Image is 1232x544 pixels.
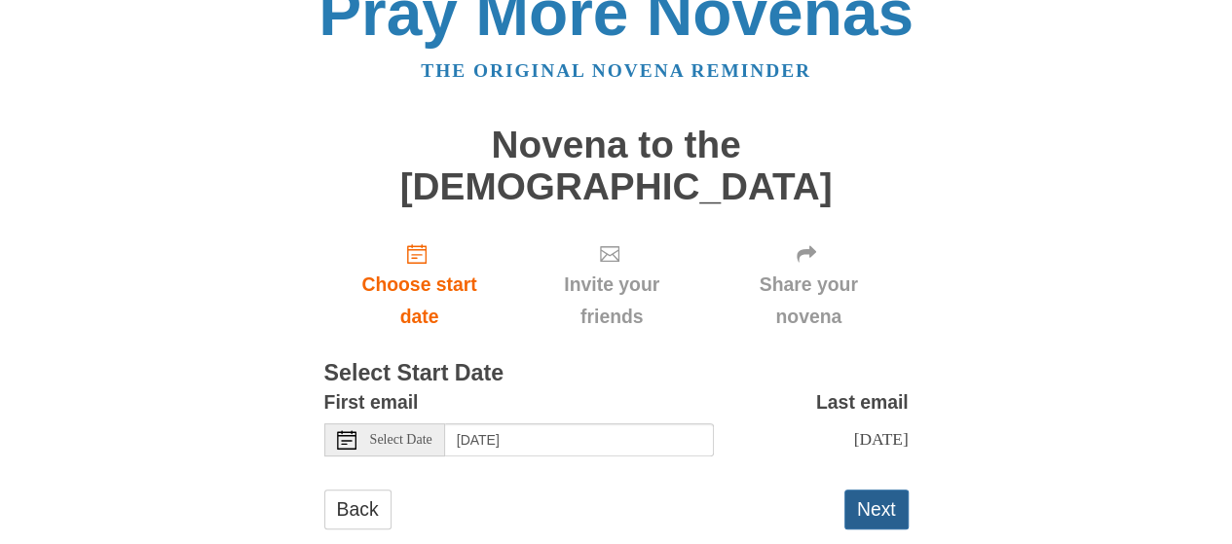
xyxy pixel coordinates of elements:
[344,269,496,333] span: Choose start date
[816,386,909,418] label: Last email
[370,433,432,447] span: Select Date
[324,361,909,386] h3: Select Start Date
[421,60,811,81] a: The original novena reminder
[324,490,392,529] a: Back
[853,429,908,449] span: [DATE]
[844,490,909,529] button: Next
[324,386,419,418] label: First email
[514,227,708,343] div: Click "Next" to confirm your start date first.
[709,227,909,343] div: Click "Next" to confirm your start date first.
[324,125,909,207] h1: Novena to the [DEMOGRAPHIC_DATA]
[324,227,515,343] a: Choose start date
[728,269,889,333] span: Share your novena
[534,269,689,333] span: Invite your friends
